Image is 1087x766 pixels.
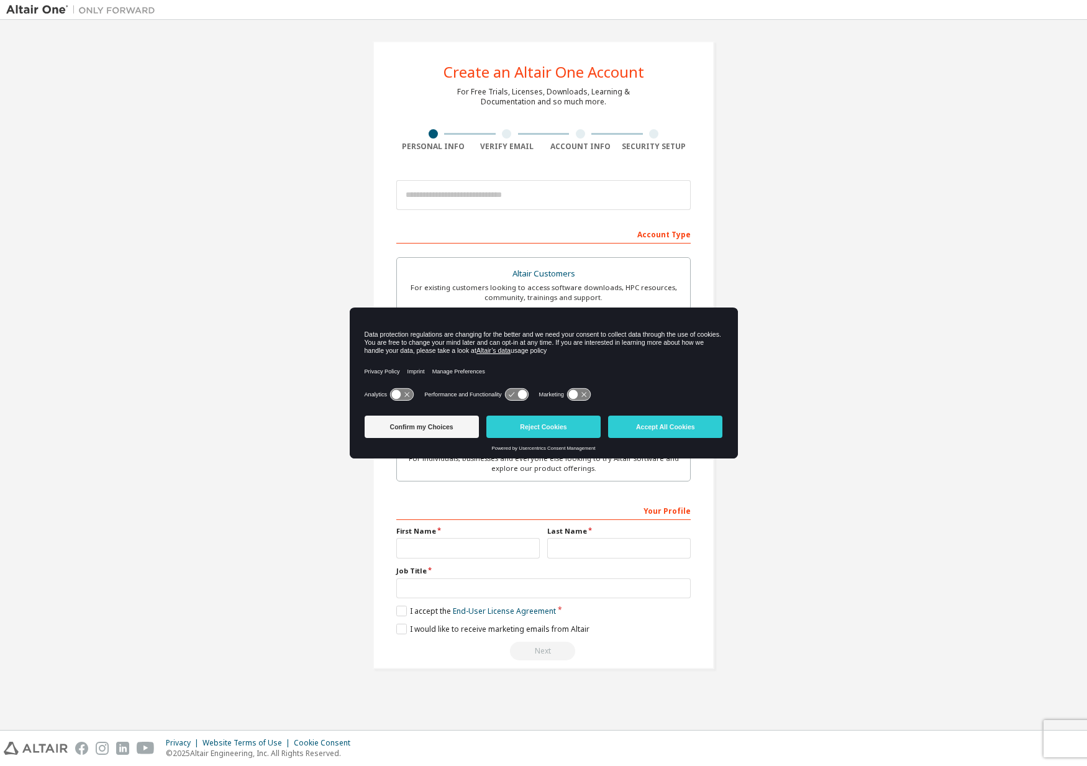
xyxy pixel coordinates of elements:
div: Read and acccept EULA to continue [396,642,691,660]
div: Personal Info [396,142,470,152]
div: Cookie Consent [294,738,358,748]
div: Account Info [543,142,617,152]
img: Altair One [6,4,161,16]
a: End-User License Agreement [453,606,556,616]
div: For Free Trials, Licenses, Downloads, Learning & Documentation and so much more. [457,87,630,107]
div: Account Type [396,224,691,244]
div: Altair Customers [404,265,683,283]
img: facebook.svg [75,742,88,755]
img: instagram.svg [96,742,109,755]
div: Security Setup [617,142,691,152]
img: altair_logo.svg [4,742,68,755]
img: linkedin.svg [116,742,129,755]
label: Last Name [547,526,691,536]
div: For existing customers looking to access software downloads, HPC resources, community, trainings ... [404,283,683,303]
div: For individuals, businesses and everyone else looking to try Altair software and explore our prod... [404,454,683,473]
p: © 2025 Altair Engineering, Inc. All Rights Reserved. [166,748,358,759]
div: Privacy [166,738,202,748]
label: I would like to receive marketing emails from Altair [396,624,589,634]
div: Create an Altair One Account [443,65,644,80]
label: First Name [396,526,540,536]
label: I accept the [396,606,556,616]
div: Website Terms of Use [202,738,294,748]
label: Job Title [396,566,691,576]
div: Your Profile [396,500,691,520]
div: Verify Email [470,142,544,152]
img: youtube.svg [137,742,155,755]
